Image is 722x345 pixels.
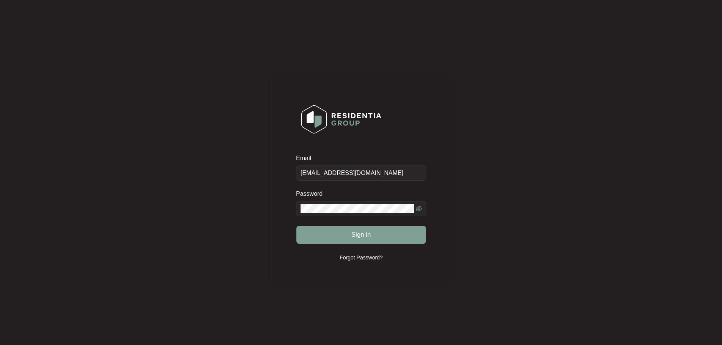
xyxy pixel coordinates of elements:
[301,204,414,213] input: Password
[351,230,371,239] span: Sign in
[296,165,426,181] input: Email
[296,100,386,139] img: Login Logo
[340,254,383,261] p: Forgot Password?
[416,206,422,212] span: eye-invisible
[296,190,328,198] label: Password
[296,226,426,244] button: Sign in
[296,155,316,162] label: Email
